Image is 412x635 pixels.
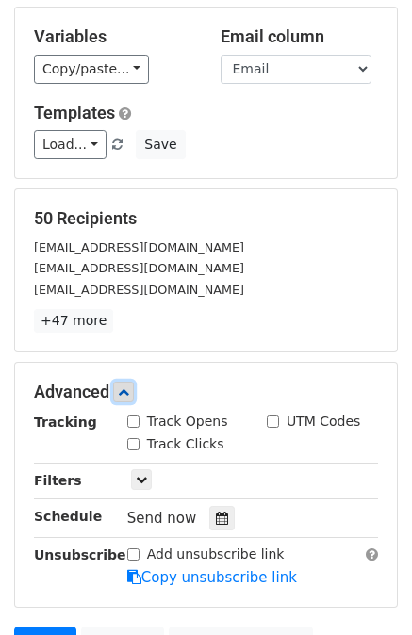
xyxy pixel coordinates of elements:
label: Track Clicks [147,434,224,454]
label: Track Opens [147,412,228,431]
a: Copy/paste... [34,55,149,84]
span: Send now [127,510,197,527]
button: Save [136,130,185,159]
small: [EMAIL_ADDRESS][DOMAIN_NAME] [34,240,244,254]
a: Templates [34,103,115,122]
iframe: Chat Widget [318,545,412,635]
strong: Filters [34,473,82,488]
small: [EMAIL_ADDRESS][DOMAIN_NAME] [34,261,244,275]
strong: Tracking [34,415,97,430]
label: UTM Codes [287,412,360,431]
strong: Schedule [34,509,102,524]
h5: Advanced [34,382,378,402]
a: Load... [34,130,107,159]
h5: Variables [34,26,192,47]
small: [EMAIL_ADDRESS][DOMAIN_NAME] [34,283,244,297]
h5: Email column [221,26,379,47]
a: Copy unsubscribe link [127,569,297,586]
h5: 50 Recipients [34,208,378,229]
label: Add unsubscribe link [147,545,285,564]
strong: Unsubscribe [34,547,126,562]
a: +47 more [34,309,113,333]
